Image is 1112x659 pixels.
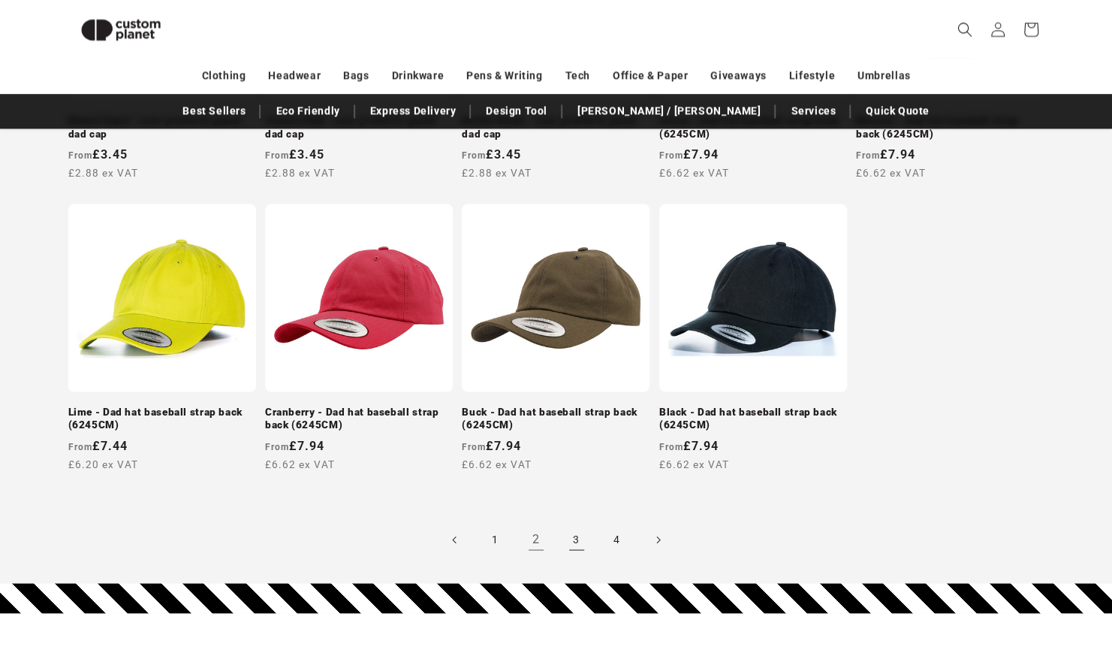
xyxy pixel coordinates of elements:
[462,114,649,141] a: Bottle Green - Low-profile 6-panel dad cap
[466,62,542,89] a: Pens & Writing
[565,62,589,89] a: Tech
[478,98,555,124] a: Design Tool
[438,523,472,556] a: Previous page
[857,62,910,89] a: Umbrellas
[520,523,553,556] a: Page 2
[462,405,649,431] a: Buck - Dad hat baseball strap back (6245CM)
[392,62,444,89] a: Drinkware
[560,523,593,556] a: Page 3
[202,62,246,89] a: Clothing
[789,62,835,89] a: Lifestyle
[68,405,256,431] a: Lime - Dad hat baseball strap back (6245CM)
[710,62,766,89] a: Giveaways
[659,114,847,141] a: Stone - Dad hat baseball strap back (6245CM)
[861,497,1112,659] iframe: Chat Widget
[659,405,847,431] a: Black - Dad hat baseball strap back (6245CM)
[783,98,843,124] a: Services
[570,98,768,124] a: [PERSON_NAME] / [PERSON_NAME]
[175,98,253,124] a: Best Sellers
[948,13,981,46] summary: Search
[856,114,1044,141] a: Maroon - Dad hat baseball strap back (6245CM)
[858,98,937,124] a: Quick Quote
[268,62,321,89] a: Headwear
[268,98,347,124] a: Eco Friendly
[363,98,464,124] a: Express Delivery
[641,523,674,556] a: Next page
[265,405,453,431] a: Cranberry - Dad hat baseball strap back (6245CM)
[343,62,369,89] a: Bags
[68,114,256,141] a: Desert Sand - Low-profile 6-panel dad cap
[68,6,173,53] img: Custom Planet
[265,114,453,141] a: Classic Red - Low-profile 6-panel dad cap
[479,523,512,556] a: Page 1
[601,523,634,556] a: Page 4
[68,523,1044,556] nav: Pagination
[613,62,688,89] a: Office & Paper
